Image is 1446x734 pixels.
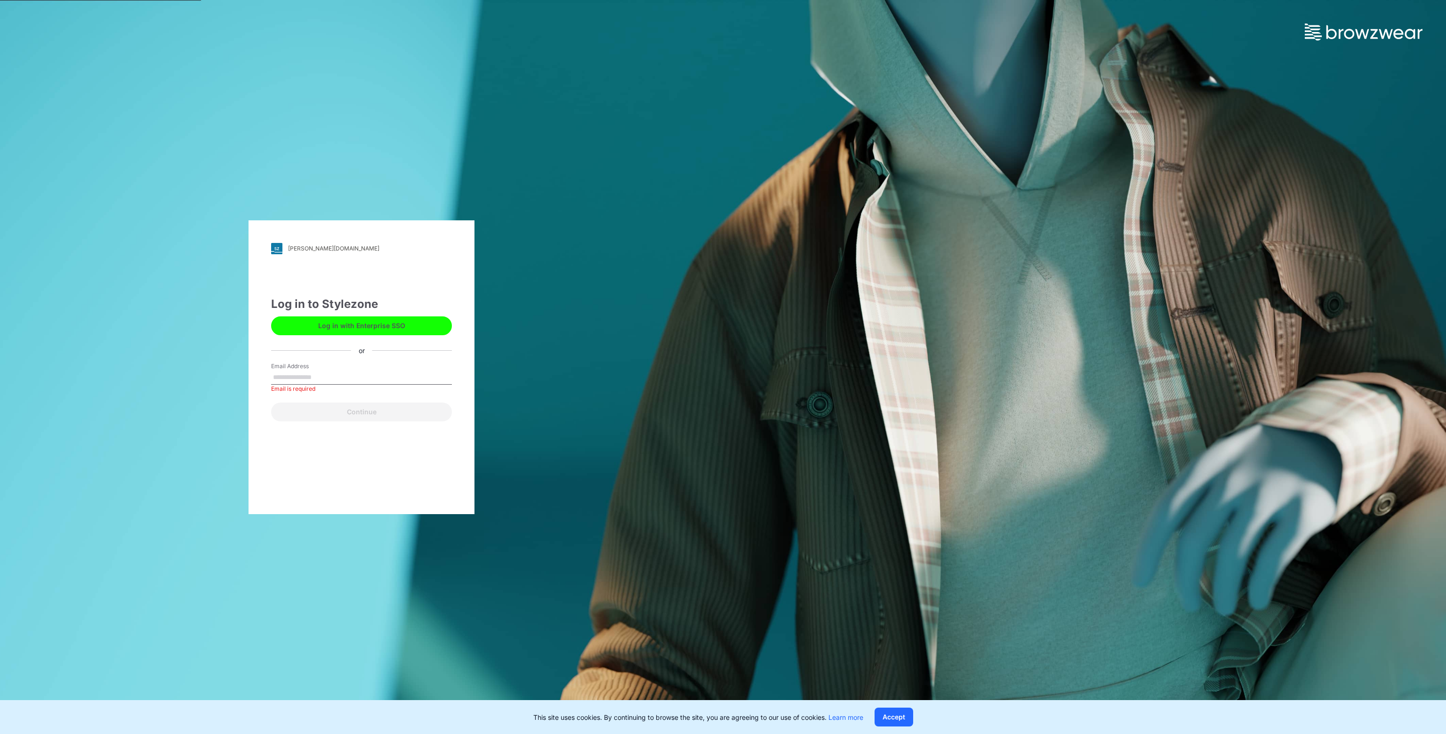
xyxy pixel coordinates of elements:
div: [PERSON_NAME][DOMAIN_NAME] [288,245,379,252]
p: This site uses cookies. By continuing to browse the site, you are agreeing to our use of cookies. [533,712,863,722]
button: Log in with Enterprise SSO [271,316,452,335]
img: svg+xml;base64,PHN2ZyB3aWR0aD0iMjgiIGhlaWdodD0iMjgiIHZpZXdCb3g9IjAgMCAyOCAyOCIgZmlsbD0ibm9uZSIgeG... [271,243,282,254]
div: Email is required [271,385,452,393]
a: Learn more [828,713,863,721]
button: Accept [875,708,913,726]
label: Email Address [271,362,337,371]
div: or [351,346,372,355]
img: browzwear-logo.73288ffb.svg [1305,24,1422,40]
a: [PERSON_NAME][DOMAIN_NAME] [271,243,452,254]
div: Log in to Stylezone [271,296,452,313]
